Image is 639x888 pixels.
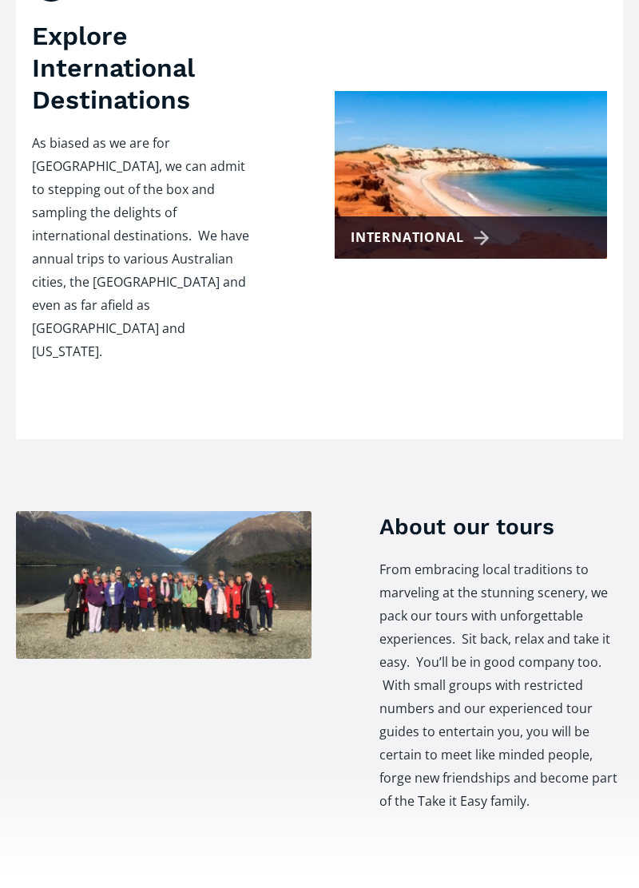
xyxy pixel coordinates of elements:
[335,91,607,259] a: International
[351,226,495,249] div: International
[32,132,255,363] p: As biased as we are for [GEOGRAPHIC_DATA], we can admit to stepping out of the box and sampling t...
[379,511,623,542] h3: About our tours
[32,20,255,116] h3: Explore International Destinations
[379,558,623,813] p: From embracing local traditions to marveling at the stunning scenery, we pack our tours with unfo...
